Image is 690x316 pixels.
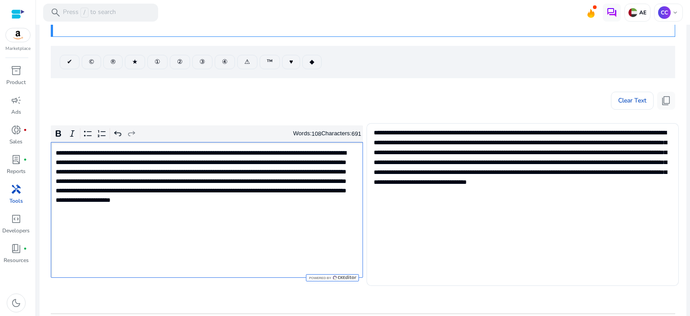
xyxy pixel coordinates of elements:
[289,57,293,67] span: ♥
[23,247,27,250] span: fiber_manual_record
[199,57,205,67] span: ③
[103,55,123,69] button: ®
[11,108,21,116] p: Ads
[2,227,30,235] p: Developers
[282,55,300,69] button: ♥
[6,78,26,86] p: Product
[672,9,679,16] span: keyboard_arrow_down
[5,45,31,52] p: Marketplace
[244,57,250,67] span: ⚠
[308,276,331,280] span: Powered by
[11,214,22,224] span: code_blocks
[302,55,322,69] button: ◆
[132,57,138,67] span: ★
[89,57,94,67] span: ©
[125,55,145,69] button: ★
[111,57,115,67] span: ®
[170,55,190,69] button: ②
[661,95,672,106] span: content_copy
[658,6,671,19] p: CC
[51,142,363,278] div: Rich Text Editor. Editing area: main. Press Alt+0 for help.
[23,128,27,132] span: fiber_manual_record
[222,57,228,67] span: ④
[147,55,168,69] button: ①
[60,55,80,69] button: ✔
[267,57,273,67] span: ™
[310,57,314,67] span: ◆
[351,130,361,137] label: 691
[293,128,362,139] div: Words: Characters:
[11,95,22,106] span: campaign
[63,8,116,18] p: Press to search
[11,125,22,135] span: donut_small
[50,7,61,18] span: search
[192,55,212,69] button: ③
[611,92,654,110] button: Clear Text
[260,55,280,69] button: ™
[637,9,646,16] p: AE
[657,92,675,110] button: content_copy
[237,55,257,69] button: ⚠
[11,184,22,195] span: handyman
[618,92,646,110] span: Clear Text
[51,125,363,142] div: Editor toolbar
[67,57,72,67] span: ✔
[177,57,183,67] span: ②
[11,243,22,254] span: book_4
[7,167,26,175] p: Reports
[215,55,235,69] button: ④
[23,158,27,161] span: fiber_manual_record
[9,197,23,205] p: Tools
[82,55,101,69] button: ©
[4,256,29,264] p: Resources
[11,65,22,76] span: inventory_2
[312,130,322,137] label: 108
[11,298,22,308] span: dark_mode
[628,8,637,17] img: ae.svg
[155,57,160,67] span: ①
[9,138,22,146] p: Sales
[6,28,30,42] img: amazon.svg
[80,8,88,18] span: /
[11,154,22,165] span: lab_profile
